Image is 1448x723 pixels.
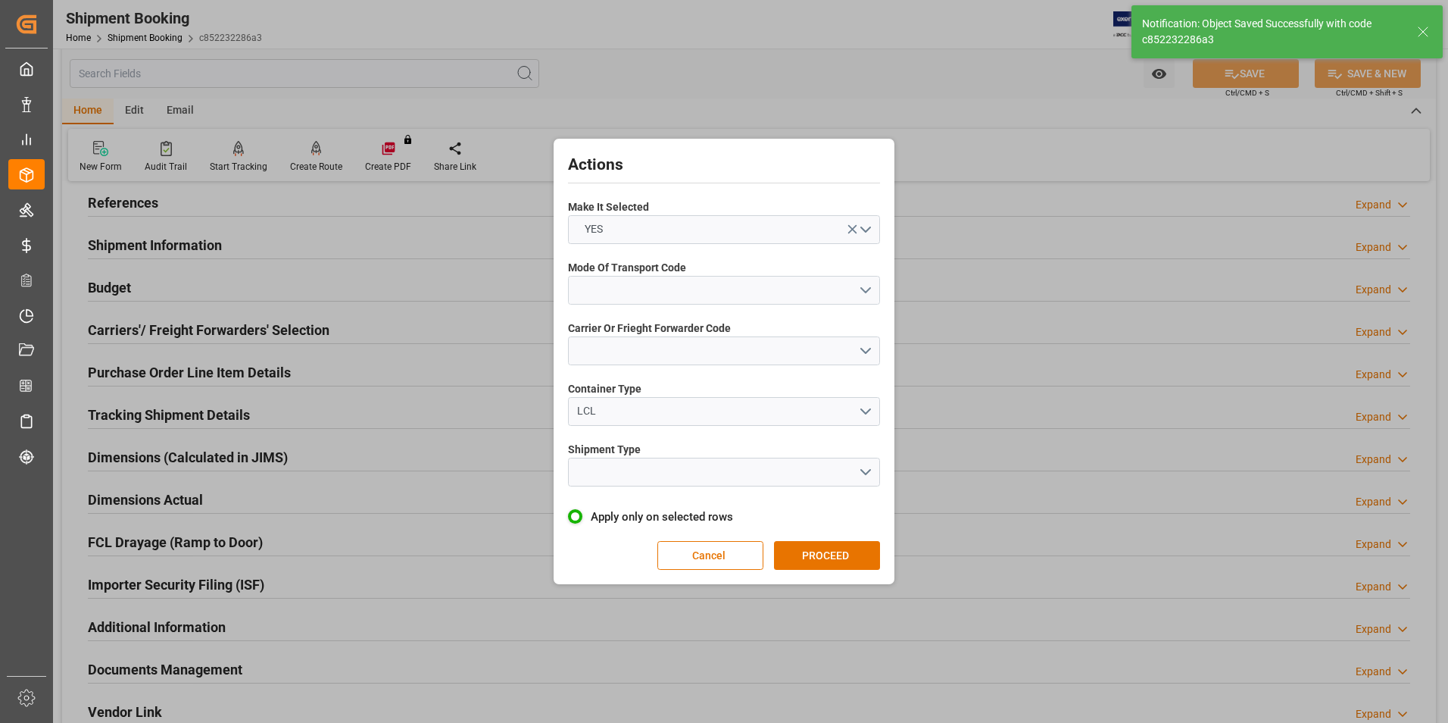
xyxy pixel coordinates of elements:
[568,215,880,244] button: open menu
[568,199,649,215] span: Make It Selected
[568,153,880,177] h2: Actions
[568,458,880,487] button: open menu
[577,403,859,419] div: LCL
[568,508,880,526] label: Apply only on selected rows
[568,336,880,365] button: open menu
[568,321,731,336] span: Carrier Or Frieght Forwarder Code
[774,541,880,570] button: PROCEED
[568,442,641,458] span: Shipment Type
[568,276,880,305] button: open menu
[1142,16,1403,48] div: Notification: Object Saved Successfully with code c852232286a3
[657,541,763,570] button: Cancel
[577,221,610,237] span: YES
[568,397,880,426] button: open menu
[568,381,641,397] span: Container Type
[568,260,686,276] span: Mode Of Transport Code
